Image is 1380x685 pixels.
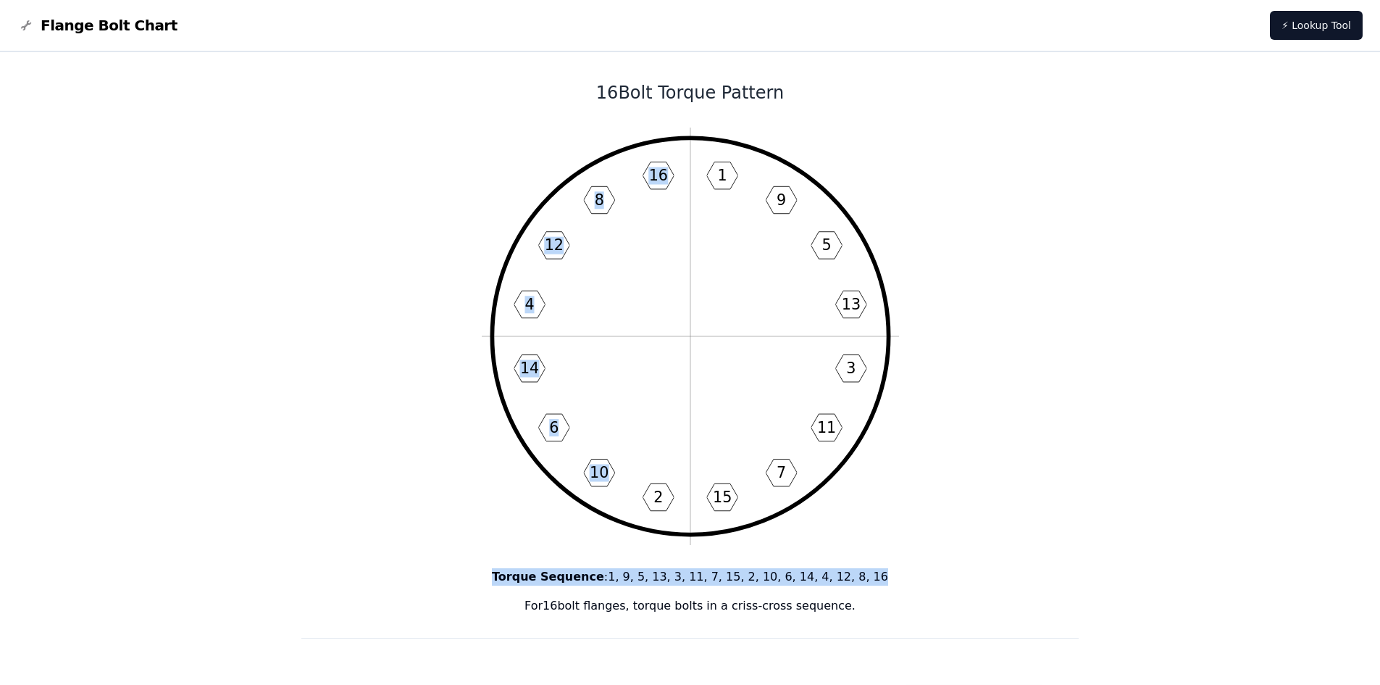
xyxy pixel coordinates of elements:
text: 6 [549,419,559,436]
h1: 16 Bolt Torque Pattern [301,81,1079,104]
text: 5 [821,236,831,254]
text: 11 [816,419,835,436]
img: Flange Bolt Chart Logo [17,17,35,34]
text: 1 [717,167,727,184]
text: 15 [712,489,731,506]
text: 14 [519,360,538,377]
a: Flange Bolt Chart LogoFlange Bolt Chart [17,15,177,36]
text: 3 [846,360,856,377]
a: ⚡ Lookup Tool [1270,11,1363,40]
b: Torque Sequence [492,570,604,584]
text: 12 [544,236,563,254]
span: Flange Bolt Chart [41,15,177,36]
text: 9 [777,191,786,209]
text: 13 [841,296,860,313]
text: 4 [524,296,534,313]
p: : 1, 9, 5, 13, 3, 11, 7, 15, 2, 10, 6, 14, 4, 12, 8, 16 [301,568,1079,586]
p: For 16 bolt flanges, torque bolts in a criss-cross sequence. [301,597,1079,615]
text: 7 [777,464,786,481]
text: 8 [594,191,603,209]
text: 16 [648,167,667,184]
text: 10 [590,464,609,481]
text: 2 [653,489,663,506]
